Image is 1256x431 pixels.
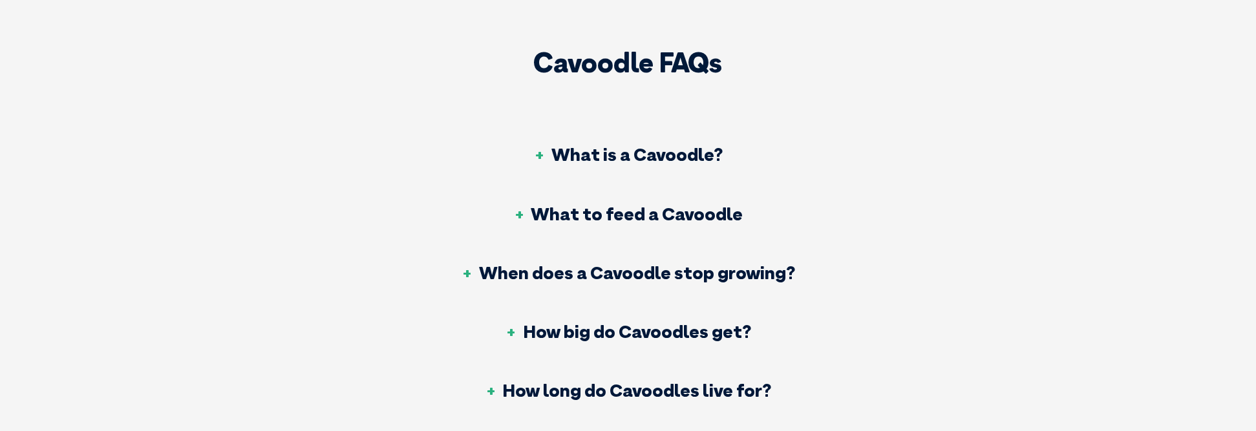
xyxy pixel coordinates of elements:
h3: What to feed a Cavoodle [513,205,743,223]
h3: How long do Cavoodles live for? [485,381,772,399]
h3: What is a Cavoodle? [533,145,723,163]
h3: How big do Cavoodles get? [505,322,751,341]
h2: Cavoodle FAQs [355,49,901,76]
h3: When does a Cavoodle stop growing? [461,264,795,282]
